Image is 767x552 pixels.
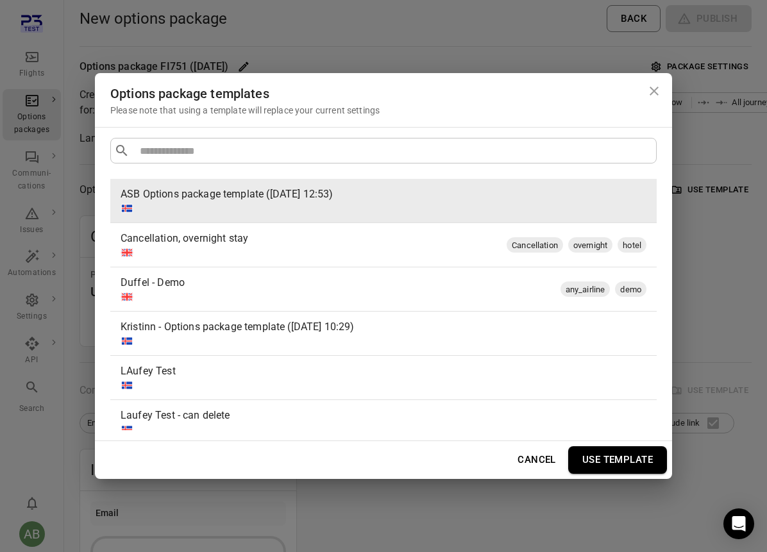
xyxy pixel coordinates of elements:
button: Use template [568,446,667,473]
span: hotel [618,239,646,252]
div: Cancellation, overnight stay [121,231,501,246]
button: Close dialog [641,78,667,104]
span: overnight [568,239,612,252]
span: Cancellation [507,239,563,252]
div: LAufey Test [110,356,657,399]
div: Duffel - Demoany_airlinedemo [110,267,657,311]
div: Please note that using a template will replace your current settings [110,104,657,117]
span: demo [615,283,646,296]
span: any_airline [560,283,611,296]
div: Cancellation, overnight stayCancellationovernighthotel [110,223,657,267]
div: Options package templates [110,83,657,104]
div: Laufey Test - can delete [110,400,657,444]
div: LAufey Test [121,364,641,379]
div: ASB Options package template ([DATE] 12:53) [110,179,657,222]
div: Kristinn - Options package template ([DATE] 10:29) [110,312,657,355]
div: Duffel - Demo [121,275,555,290]
div: ASB Options package template ([DATE] 12:53) [121,187,641,202]
div: Kristinn - Options package template ([DATE] 10:29) [121,319,641,335]
div: Laufey Test - can delete [121,408,641,423]
div: Open Intercom Messenger [723,508,754,539]
button: Cancel [510,446,563,473]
